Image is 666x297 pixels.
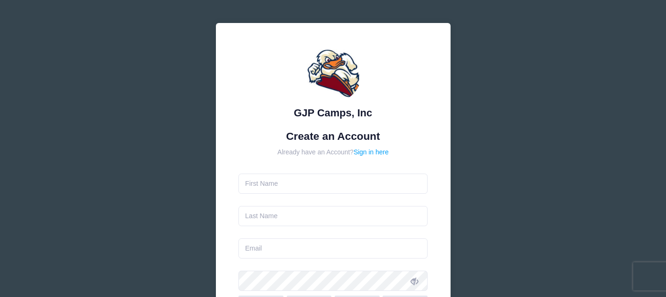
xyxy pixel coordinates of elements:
a: Sign in here [353,148,389,156]
input: First Name [238,174,428,194]
img: GJP Camps, Inc [305,46,361,102]
div: GJP Camps, Inc [238,105,428,121]
h1: Create an Account [238,130,428,143]
input: Email [238,238,428,259]
div: Already have an Account? [238,147,428,157]
input: Last Name [238,206,428,226]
